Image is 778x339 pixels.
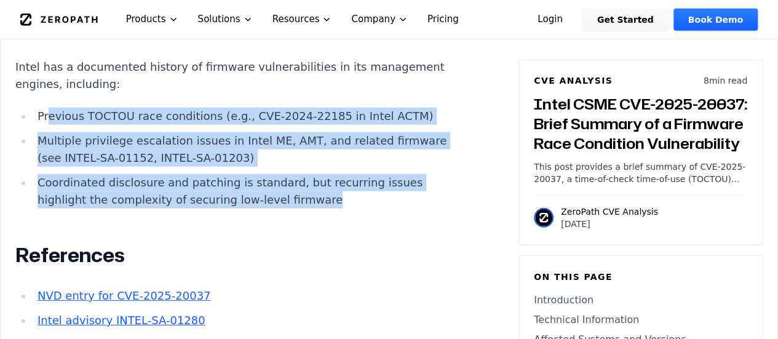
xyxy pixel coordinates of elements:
h2: References [15,243,473,268]
a: Introduction [534,293,747,308]
a: Intel advisory INTEL-SA-01280 [38,314,205,327]
p: ZeroPath CVE Analysis [561,205,658,218]
a: Get Started [582,9,669,31]
h3: Intel CSME CVE-2025-20037: Brief Summary of a Firmware Race Condition Vulnerability [534,94,747,153]
li: Multiple privilege escalation issues in Intel ME, AMT, and related firmware (see INTEL-SA-01152, ... [33,132,473,167]
img: ZeroPath CVE Analysis [534,208,554,228]
p: 8 min read [704,74,747,87]
a: Technical Information [534,313,747,327]
p: Intel has a documented history of firmware vulnerabilities in its management engines, including: [15,58,473,93]
li: Previous TOCTOU race conditions (e.g., CVE-2024-22185 in Intel ACTM) [33,108,473,125]
a: NVD entry for CVE-2025-20037 [38,289,210,302]
a: Book Demo [673,9,758,31]
li: Coordinated disclosure and patching is standard, but recurring issues highlight the complexity of... [33,174,473,209]
h6: CVE Analysis [534,74,613,87]
p: [DATE] [561,218,658,230]
h6: On this page [534,271,747,283]
a: Login [523,9,578,31]
p: This post provides a brief summary of CVE-2025-20037, a time-of-check time-of-use (TOCTOU) race c... [534,161,747,185]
